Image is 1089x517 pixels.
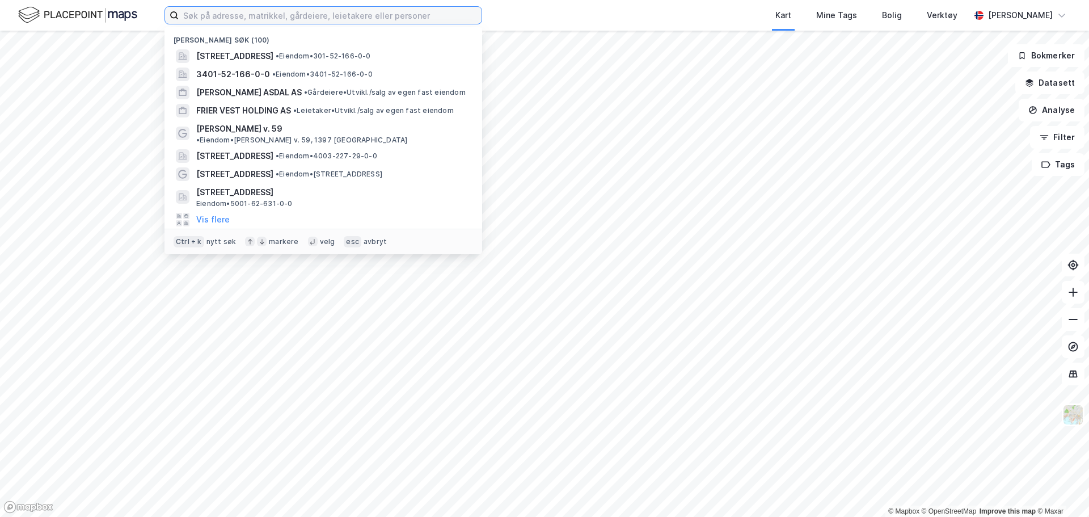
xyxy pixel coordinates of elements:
[304,88,307,96] span: •
[196,68,270,81] span: 3401-52-166-0-0
[196,86,302,99] span: [PERSON_NAME] ASDAL AS
[196,149,273,163] span: [STREET_ADDRESS]
[269,237,298,246] div: markere
[988,9,1053,22] div: [PERSON_NAME]
[293,106,297,115] span: •
[164,27,482,47] div: [PERSON_NAME] søk (100)
[364,237,387,246] div: avbryt
[816,9,857,22] div: Mine Tags
[276,52,279,60] span: •
[196,122,282,136] span: [PERSON_NAME] v. 59
[206,237,237,246] div: nytt søk
[18,5,137,25] img: logo.f888ab2527a4732fd821a326f86c7f29.svg
[293,106,454,115] span: Leietaker • Utvikl./salg av egen fast eiendom
[882,9,902,22] div: Bolig
[304,88,466,97] span: Gårdeiere • Utvikl./salg av egen fast eiendom
[196,136,407,145] span: Eiendom • [PERSON_NAME] v. 59, 1397 [GEOGRAPHIC_DATA]
[174,236,204,247] div: Ctrl + k
[179,7,482,24] input: Søk på adresse, matrikkel, gårdeiere, leietakere eller personer
[927,9,957,22] div: Verktøy
[276,170,382,179] span: Eiendom • [STREET_ADDRESS]
[272,70,276,78] span: •
[276,170,279,178] span: •
[775,9,791,22] div: Kart
[276,152,377,161] span: Eiendom • 4003-227-29-0-0
[196,199,293,208] span: Eiendom • 5001-62-631-0-0
[196,136,200,144] span: •
[320,237,335,246] div: velg
[196,186,468,199] span: [STREET_ADDRESS]
[196,104,291,117] span: FRIER VEST HOLDING AS
[196,213,230,226] button: Vis flere
[276,52,371,61] span: Eiendom • 301-52-166-0-0
[196,49,273,63] span: [STREET_ADDRESS]
[344,236,361,247] div: esc
[272,70,373,79] span: Eiendom • 3401-52-166-0-0
[196,167,273,181] span: [STREET_ADDRESS]
[1032,463,1089,517] iframe: Chat Widget
[276,152,279,160] span: •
